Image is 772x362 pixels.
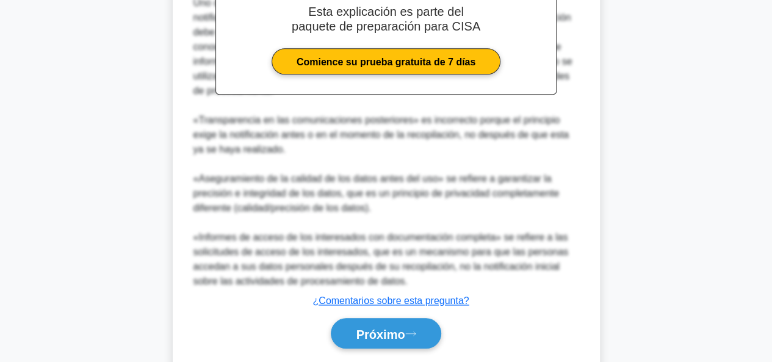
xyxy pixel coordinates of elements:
a: Comience su prueba gratuita de 7 días [272,48,500,74]
font: «Aseguramiento de la calidad de los datos antes del uso» se refiere a garantizar la precisión e i... [193,173,559,213]
font: «Transparencia en las comunicaciones posteriores» es incorrecto porque el principio exige la noti... [193,115,569,154]
font: «Informes de acceso de los interesados con documentación completa» se refiere a las solicitudes d... [193,232,569,286]
font: Próximo [356,327,405,341]
a: ¿Comentarios sobre esta pregunta? [312,295,469,306]
button: Próximo [331,318,441,349]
